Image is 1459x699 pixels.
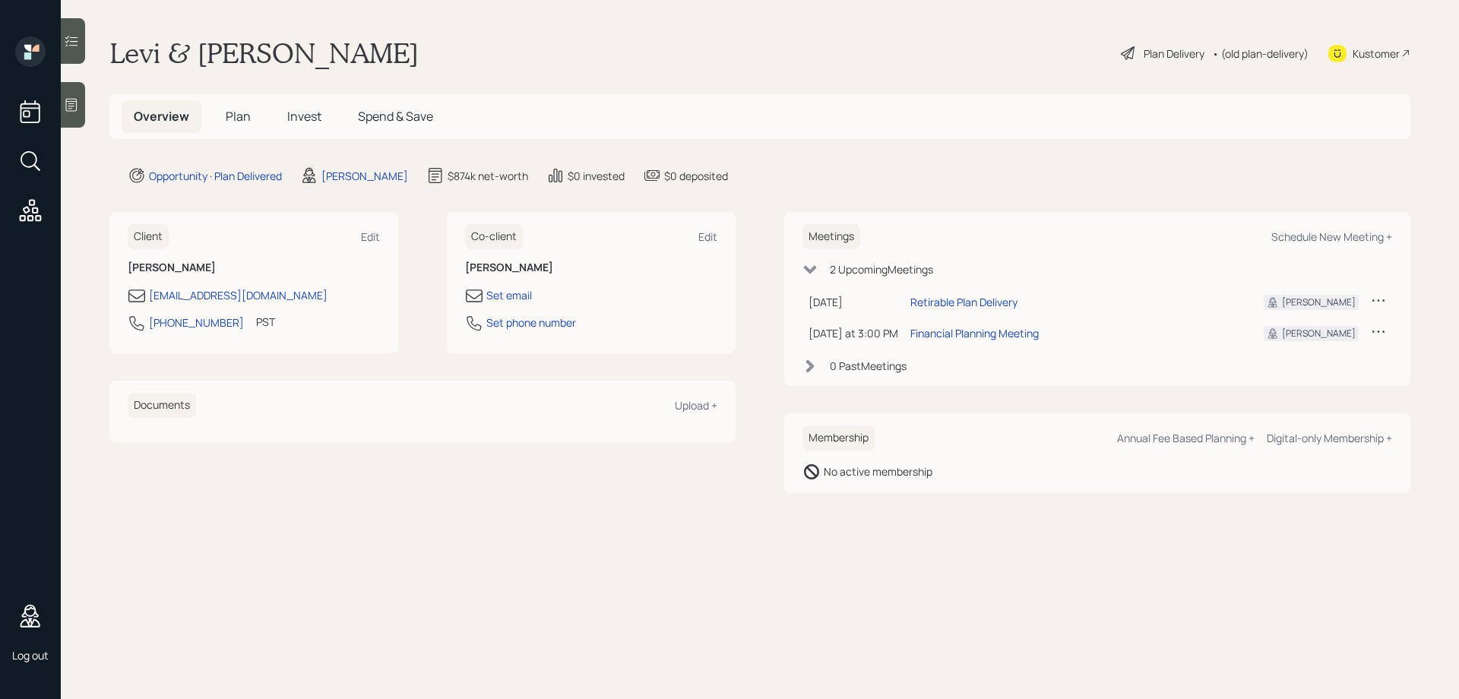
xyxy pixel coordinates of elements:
h6: Meetings [802,224,860,249]
h6: Documents [128,393,196,418]
div: PST [256,314,275,330]
div: [PHONE_NUMBER] [149,315,244,331]
div: Kustomer [1353,46,1400,62]
div: Log out [12,648,49,663]
h1: Levi & [PERSON_NAME] [109,36,419,70]
span: Spend & Save [358,108,433,125]
span: Invest [287,108,321,125]
div: Digital-only Membership + [1267,431,1392,445]
div: 0 Past Meeting s [830,358,907,374]
span: Plan [226,108,251,125]
div: Schedule New Meeting + [1271,229,1392,244]
div: Upload + [675,398,717,413]
div: $874k net-worth [448,168,528,184]
div: [PERSON_NAME] [1282,327,1356,340]
div: Financial Planning Meeting [910,325,1039,341]
div: Annual Fee Based Planning + [1117,431,1255,445]
div: Edit [698,229,717,244]
div: [EMAIL_ADDRESS][DOMAIN_NAME] [149,287,328,303]
span: Overview [134,108,189,125]
div: • (old plan-delivery) [1212,46,1309,62]
div: [PERSON_NAME] [321,168,408,184]
div: Set phone number [486,315,576,331]
div: Edit [361,229,380,244]
div: $0 deposited [664,168,728,184]
h6: Client [128,224,169,249]
div: [DATE] [809,294,898,310]
h6: [PERSON_NAME] [465,261,717,274]
div: Opportunity · Plan Delivered [149,168,282,184]
h6: Membership [802,425,875,451]
div: [DATE] at 3:00 PM [809,325,898,341]
h6: Co-client [465,224,523,249]
div: Retirable Plan Delivery [910,294,1018,310]
div: [PERSON_NAME] [1282,296,1356,309]
div: No active membership [824,463,932,479]
div: 2 Upcoming Meeting s [830,261,933,277]
div: Plan Delivery [1144,46,1204,62]
div: Set email [486,287,532,303]
h6: [PERSON_NAME] [128,261,380,274]
div: $0 invested [568,168,625,184]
